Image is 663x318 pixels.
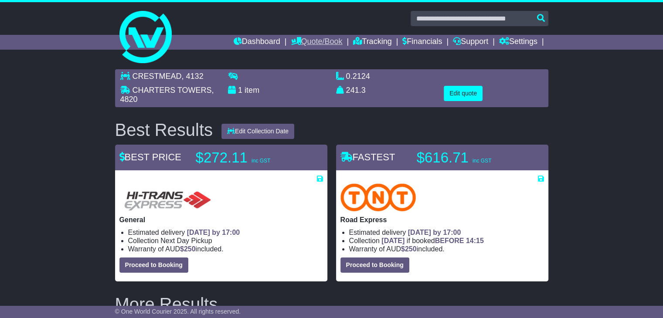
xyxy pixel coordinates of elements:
[401,245,417,253] span: $
[340,257,409,273] button: Proceed to Booking
[291,35,342,50] a: Quote/Book
[182,72,204,81] span: , 4132
[402,35,442,50] a: Financials
[381,237,483,244] span: if booked
[417,149,526,166] p: $616.71
[435,237,464,244] span: BEFORE
[133,72,182,81] span: CRESTMEAD
[111,120,218,139] div: Best Results
[499,35,537,50] a: Settings
[128,245,323,253] li: Warranty of AUD included.
[115,308,241,315] span: © One World Courier 2025. All rights reserved.
[119,152,181,162] span: BEST PRICE
[340,216,544,224] p: Road Express
[160,237,212,244] span: Next Day Pickup
[119,216,323,224] p: General
[115,294,548,314] h2: More Results
[349,237,544,245] li: Collection
[128,228,323,237] li: Estimated delivery
[381,237,405,244] span: [DATE]
[119,183,214,211] img: HiTrans (Machship): General
[128,237,323,245] li: Collection
[346,86,366,95] span: 241.3
[221,124,294,139] button: Edit Collection Date
[180,245,196,253] span: $
[349,245,544,253] li: Warranty of AUD included.
[340,183,416,211] img: TNT Domestic: Road Express
[234,35,280,50] a: Dashboard
[473,158,491,164] span: inc GST
[238,86,242,95] span: 1
[119,257,188,273] button: Proceed to Booking
[133,86,212,95] span: CHARTERS TOWERS
[405,245,417,253] span: 250
[340,152,395,162] span: FASTEST
[444,86,483,101] button: Edit quote
[245,86,259,95] span: item
[187,229,240,236] span: [DATE] by 17:00
[196,149,305,166] p: $272.11
[184,245,196,253] span: 250
[252,158,270,164] span: inc GST
[453,35,488,50] a: Support
[466,237,484,244] span: 14:15
[408,229,461,236] span: [DATE] by 17:00
[349,228,544,237] li: Estimated delivery
[120,86,214,104] span: , 4820
[346,72,370,81] span: 0.2124
[353,35,391,50] a: Tracking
